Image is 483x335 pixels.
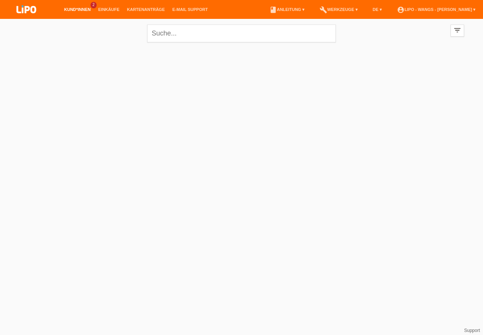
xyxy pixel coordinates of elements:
[320,6,327,14] i: build
[464,328,480,333] a: Support
[453,26,461,34] i: filter_list
[147,25,336,42] input: Suche...
[369,7,386,12] a: DE ▾
[94,7,123,12] a: Einkäufe
[123,7,169,12] a: Kartenanträge
[269,6,277,14] i: book
[316,7,361,12] a: buildWerkzeuge ▾
[8,15,45,21] a: LIPO pay
[60,7,94,12] a: Kund*innen
[169,7,212,12] a: E-Mail Support
[91,2,97,8] span: 2
[266,7,308,12] a: bookAnleitung ▾
[393,7,479,12] a: account_circleLIPO - Wangs - [PERSON_NAME] ▾
[397,6,405,14] i: account_circle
